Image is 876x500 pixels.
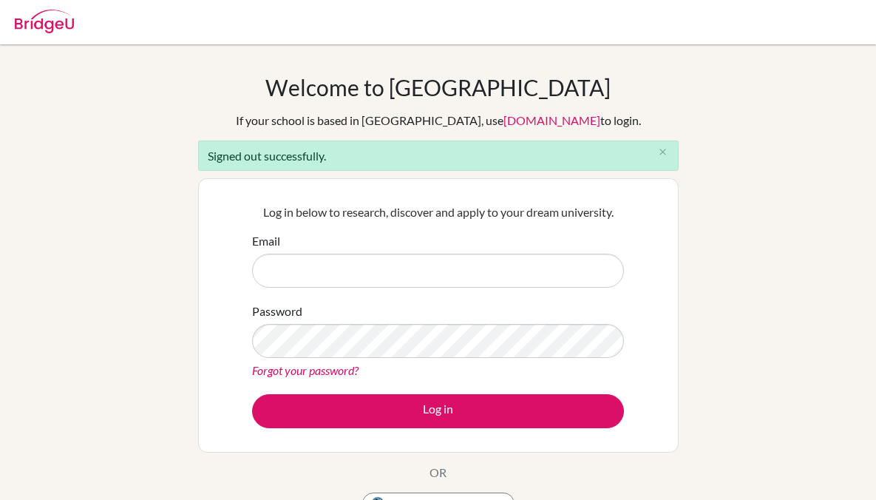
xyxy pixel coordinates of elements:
i: close [657,146,668,158]
button: Close [648,141,678,163]
p: OR [429,464,447,482]
a: Forgot your password? [252,363,359,377]
div: If your school is based in [GEOGRAPHIC_DATA], use to login. [236,112,641,129]
div: Signed out successfully. [198,141,679,171]
label: Password [252,303,302,320]
button: Log in [252,394,624,428]
a: [DOMAIN_NAME] [503,113,600,127]
p: Log in below to research, discover and apply to your dream university. [252,203,624,221]
h1: Welcome to [GEOGRAPHIC_DATA] [265,74,611,101]
img: Bridge-U [15,10,74,33]
label: Email [252,232,280,250]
